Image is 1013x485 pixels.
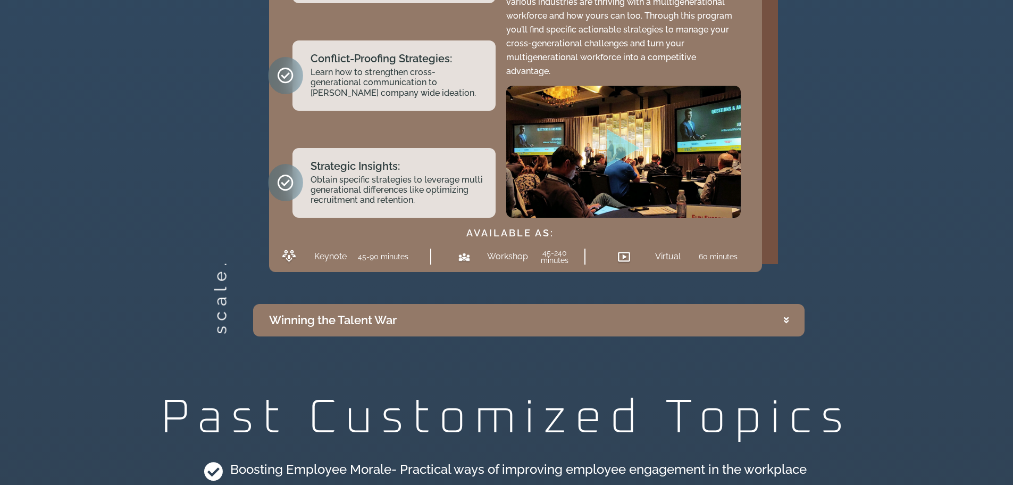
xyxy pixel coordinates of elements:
h2: 45-240 minutes [532,249,577,264]
h2: AVAILABLE AS: [274,228,746,238]
h2: Obtain specific strategies to leverage multi generational differences like optimizing recruitment... [311,175,485,205]
div: Winning the Talent War [269,311,397,329]
h2: Keynote [314,252,347,261]
div: Play Video [602,129,644,175]
h4: Boosting Employee Morale- Practical ways of improving employee engagement in the workplace [230,462,807,478]
h2: Learn how to strengthen cross-generational communication to [PERSON_NAME] company wide ideation. [311,67,485,98]
h2: 60 minutes [699,253,738,260]
h2: Virtual [655,252,681,261]
h2: Past Customized Topics [5,395,1008,442]
h2: Conflict-Proofing Strategies: [311,53,485,64]
h2: scale. [212,316,229,334]
summary: Winning the Talent War [253,304,805,336]
h2: Strategic Insights: [311,161,485,171]
h2: 45-90 minutes [358,253,408,260]
h2: Workshop [487,252,521,261]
